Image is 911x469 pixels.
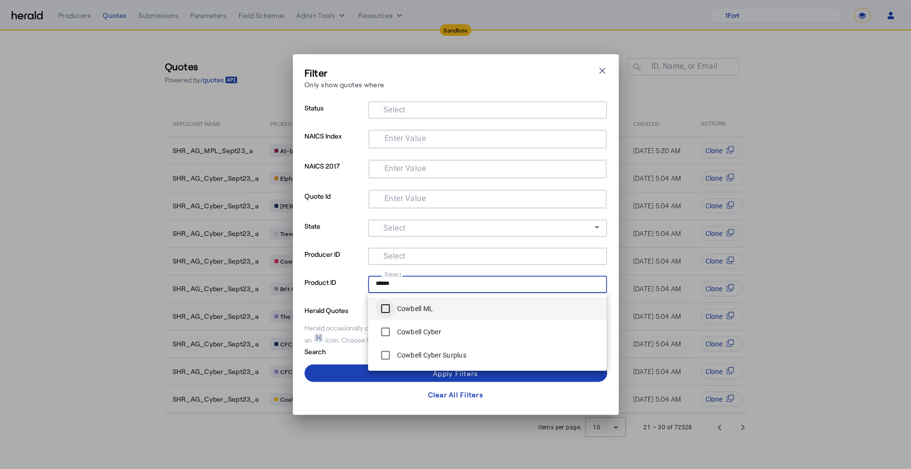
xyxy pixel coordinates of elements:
[377,132,598,144] mat-chip-grid: Selection
[377,162,598,174] mat-chip-grid: Selection
[384,164,426,173] mat-label: Enter Value
[428,390,483,400] div: Clear All Filters
[304,276,364,304] p: Product ID
[384,134,426,143] mat-label: Enter Value
[384,194,426,203] mat-label: Enter Value
[304,248,364,276] p: Producer ID
[304,364,607,382] button: Apply Filters
[384,105,406,114] mat-label: Select
[377,192,598,204] mat-chip-grid: Selection
[384,251,406,261] mat-label: Select
[304,66,384,79] h3: Filter
[304,101,364,129] p: Status
[304,79,384,90] p: Only show quotes where
[376,278,599,289] mat-chip-grid: Selection
[304,304,380,315] p: Herald Quotes
[304,386,607,403] button: Clear All Filters
[304,189,364,219] p: Quote Id
[433,368,478,378] div: Apply Filters
[384,223,406,233] mat-label: Select
[395,304,433,313] label: Cowbell ML
[304,323,607,345] div: Herald occasionally creates quotes on your behalf for testing purposes, which will be shown with ...
[304,219,364,248] p: State
[304,159,364,189] p: NAICS 2017
[376,103,599,115] mat-chip-grid: Selection
[395,350,466,360] label: Cowbell Cyber Surplus
[304,129,364,159] p: NAICS Index
[304,345,380,357] p: Search
[384,271,401,278] mat-label: Select
[376,250,599,261] mat-chip-grid: Selection
[395,327,441,337] label: Cowbell Cyber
